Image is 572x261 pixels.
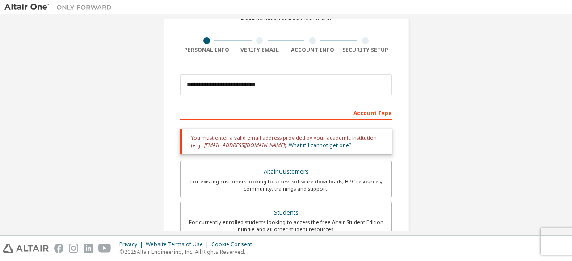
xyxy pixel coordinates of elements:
[204,141,285,149] span: [EMAIL_ADDRESS][DOMAIN_NAME]
[146,241,211,248] div: Website Terms of Use
[54,244,63,253] img: facebook.svg
[233,46,286,54] div: Verify Email
[186,207,386,219] div: Students
[4,3,116,12] img: Altair One
[186,166,386,178] div: Altair Customers
[286,46,339,54] div: Account Info
[69,244,78,253] img: instagram.svg
[3,244,49,253] img: altair_logo.svg
[289,141,351,149] a: What if I cannot get one?
[180,105,392,120] div: Account Type
[119,241,146,248] div: Privacy
[186,178,386,192] div: For existing customers looking to access software downloads, HPC resources, community, trainings ...
[211,241,257,248] div: Cookie Consent
[186,219,386,233] div: For currently enrolled students looking to access the free Altair Student Edition bundle and all ...
[119,248,257,256] p: © 2025 Altair Engineering, Inc. All Rights Reserved.
[98,244,111,253] img: youtube.svg
[84,244,93,253] img: linkedin.svg
[180,46,233,54] div: Personal Info
[339,46,392,54] div: Security Setup
[180,129,392,154] div: You must enter a valid email address provided by your academic institution (e.g., ).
